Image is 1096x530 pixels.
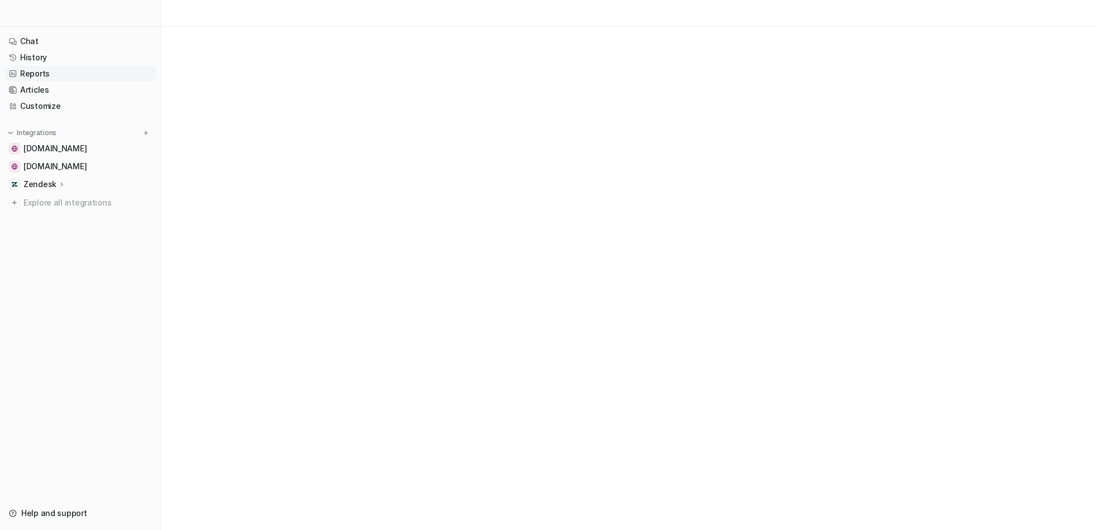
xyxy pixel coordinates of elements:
img: menu_add.svg [142,129,150,137]
button: Integrations [4,127,60,139]
img: expand menu [7,129,15,137]
p: Integrations [17,128,56,137]
img: greenpowerdenmark.dk [11,145,18,152]
img: explore all integrations [9,197,20,208]
span: Explore all integrations [23,194,151,212]
a: Chat [4,34,156,49]
a: Reports [4,66,156,82]
a: History [4,50,156,65]
a: Explore all integrations [4,195,156,211]
span: [DOMAIN_NAME] [23,143,87,154]
a: greenpowerdenmark.dk[DOMAIN_NAME] [4,141,156,156]
span: [DOMAIN_NAME] [23,161,87,172]
a: Customize [4,98,156,114]
p: Zendesk [23,179,56,190]
a: Articles [4,82,156,98]
a: altidenergi.dk[DOMAIN_NAME] [4,159,156,174]
img: Zendesk [11,181,18,188]
a: Help and support [4,505,156,521]
img: altidenergi.dk [11,163,18,170]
